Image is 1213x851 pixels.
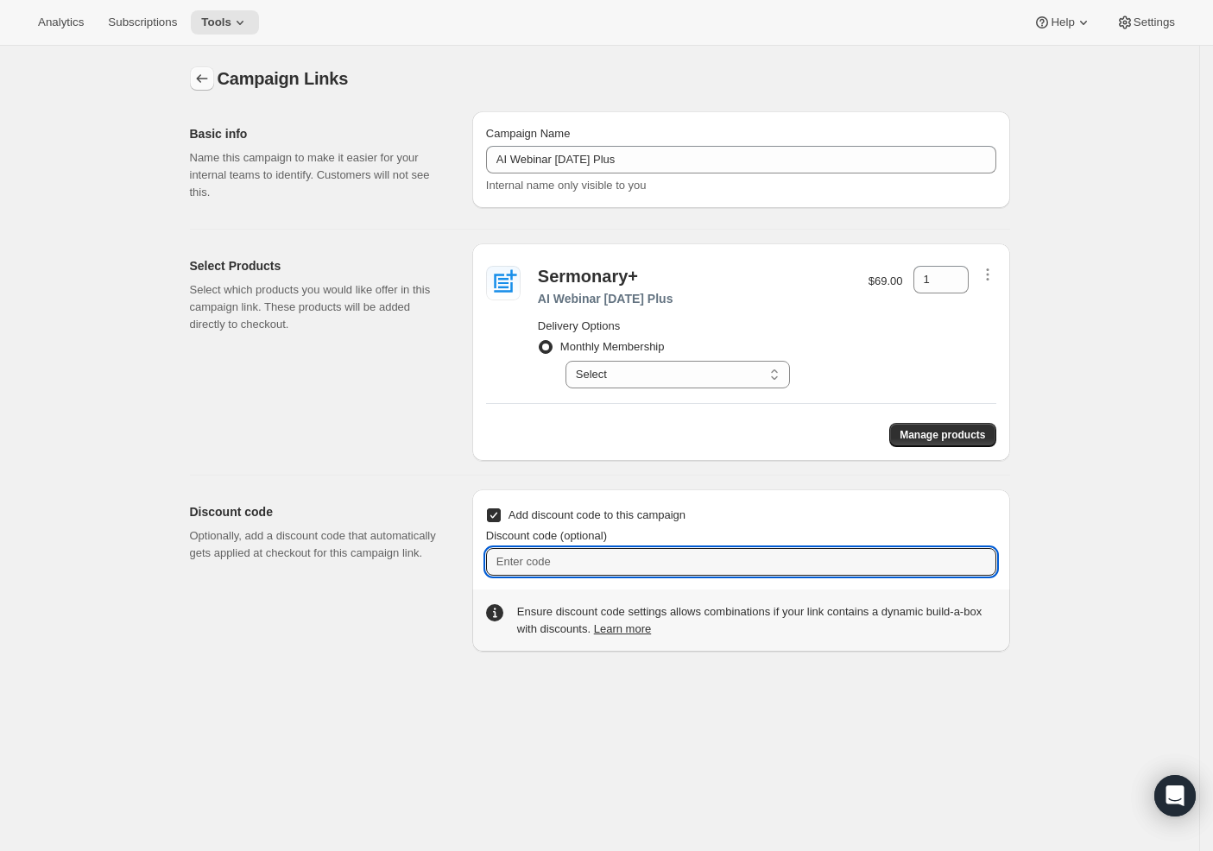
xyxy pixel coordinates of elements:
[1134,16,1175,29] span: Settings
[594,622,651,635] a: Learn more
[190,527,445,562] p: Optionally, add a discount code that automatically gets applied at checkout for this campaign link.
[486,529,607,542] span: Discount code (optional)
[486,127,571,140] span: Campaign Name
[191,10,259,35] button: Tools
[190,503,445,520] h2: Discount code
[538,318,851,335] h2: Delivery Options
[1154,775,1196,816] div: Open Intercom Messenger
[190,281,445,333] p: Select which products you would like offer in this campaign link. These products will be added di...
[108,16,177,29] span: Subscriptions
[38,16,84,29] span: Analytics
[486,179,647,192] span: Internal name only visible to you
[1023,10,1102,35] button: Help
[509,508,685,521] span: Add discount code to this campaign
[889,423,995,447] button: Manage products
[538,290,851,307] div: AI Webinar [DATE] Plus
[190,149,445,201] p: Name this campaign to make it easier for your internal teams to identify. Customers will not see ...
[218,69,349,88] span: Campaign Links
[486,146,996,173] input: Example: Seasonal campaign
[190,257,445,274] h2: Select Products
[900,428,985,442] span: Manage products
[201,16,231,29] span: Tools
[486,548,996,576] input: Enter code
[486,266,521,300] img: AI Webinar Aug25 Plus
[28,10,94,35] button: Analytics
[1051,16,1074,29] span: Help
[560,340,665,353] span: Monthly Membership
[517,603,996,638] div: Ensure discount code settings allows combinations if your link contains a dynamic build-a-box wit...
[98,10,187,35] button: Subscriptions
[538,266,638,287] div: Sermonary+
[869,273,903,290] p: $69.00
[1106,10,1185,35] button: Settings
[190,125,445,142] h2: Basic info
